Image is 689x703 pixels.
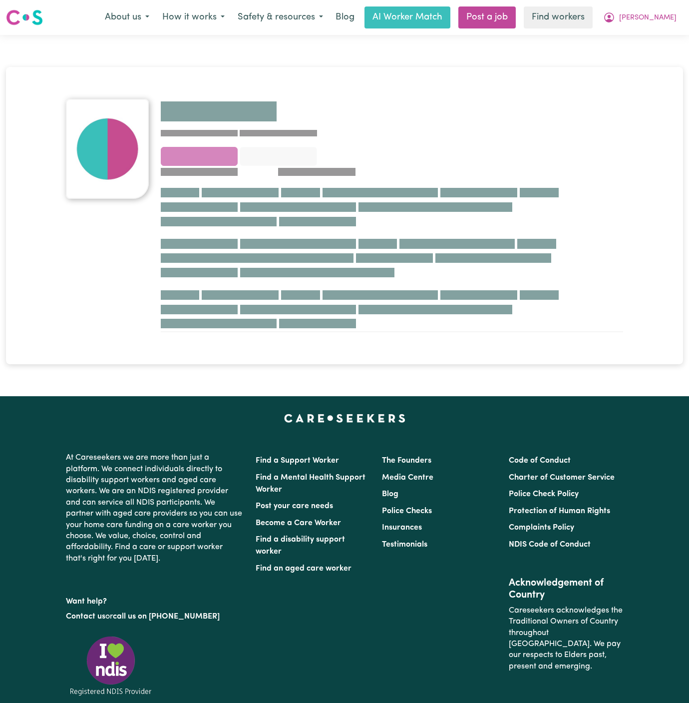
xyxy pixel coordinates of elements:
[382,507,432,515] a: Police Checks
[597,7,683,28] button: My Account
[509,541,591,549] a: NDIS Code of Conduct
[524,6,593,28] a: Find workers
[113,613,220,621] a: call us on [PHONE_NUMBER]
[382,524,422,532] a: Insurances
[256,474,365,494] a: Find a Mental Health Support Worker
[66,613,105,621] a: Contact us
[256,536,345,556] a: Find a disability support worker
[256,502,333,510] a: Post your care needs
[256,565,351,573] a: Find an aged care worker
[509,490,579,498] a: Police Check Policy
[6,8,43,26] img: Careseekers logo
[382,457,431,465] a: The Founders
[66,635,156,697] img: Registered NDIS provider
[382,490,398,498] a: Blog
[256,457,339,465] a: Find a Support Worker
[156,7,231,28] button: How it works
[619,12,677,23] span: [PERSON_NAME]
[509,524,574,532] a: Complaints Policy
[509,457,571,465] a: Code of Conduct
[330,6,360,28] a: Blog
[364,6,450,28] a: AI Worker Match
[382,474,433,482] a: Media Centre
[509,601,623,676] p: Careseekers acknowledges the Traditional Owners of Country throughout [GEOGRAPHIC_DATA]. We pay o...
[66,592,244,607] p: Want help?
[284,414,405,422] a: Careseekers home page
[458,6,516,28] a: Post a job
[509,474,615,482] a: Charter of Customer Service
[66,448,244,568] p: At Careseekers we are more than just a platform. We connect individuals directly to disability su...
[98,7,156,28] button: About us
[6,6,43,29] a: Careseekers logo
[66,607,244,626] p: or
[509,507,610,515] a: Protection of Human Rights
[509,577,623,601] h2: Acknowledgement of Country
[382,541,427,549] a: Testimonials
[256,519,341,527] a: Become a Care Worker
[231,7,330,28] button: Safety & resources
